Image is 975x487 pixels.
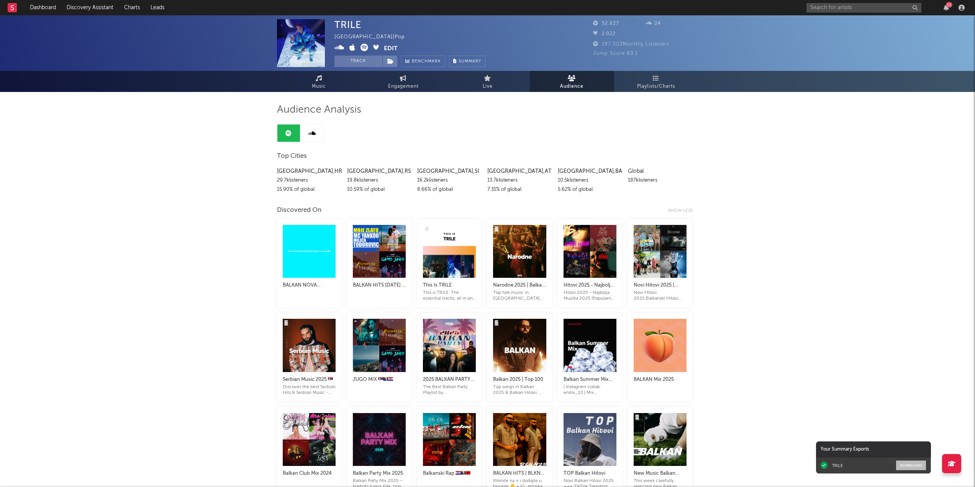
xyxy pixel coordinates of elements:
[487,185,552,194] div: 7.31 % of global
[593,31,616,36] span: 2.022
[423,375,476,384] div: 2025 BALKAN PARTY☀️🔥🏝️
[564,367,616,396] a: Balkan Summer Mix (2025)| Instagram collab: endix_22 | Mix Balkanskih bezvremenskih ljetni hitova...
[487,176,552,185] div: 13.7k listeners
[412,57,441,66] span: Benchmark
[417,176,482,185] div: 16.2k listeners
[816,441,931,457] div: Your Summary Exports
[634,367,687,390] a: BALKAN Mix 2025
[614,71,698,92] a: Playlists/Charts
[493,273,546,302] a: Narodne 2025 | Balkan HitoviTop folk music in [GEOGRAPHIC_DATA] 2025. Najbolji hitovi narodne muz...
[417,167,482,176] div: [GEOGRAPHIC_DATA] , SI
[423,290,476,302] div: This is TRILE. The essential tracks, all in one playlist.
[564,273,616,302] a: Hitovi 2025 - Najbolja Muzika 2025 (Popularne Pesme 2025)Hitovi 2025 - Najbolja Muzika 2025 (Popu...
[347,185,411,194] div: 10.59 % of global
[283,384,336,396] div: Discover the best Serbian Hits & Serbian Music - Balkan Hitovi & Balkan Music for 2025. Currently...
[347,167,411,176] div: [GEOGRAPHIC_DATA] , RS
[283,281,336,290] div: BALKAN NOVA MUZIKA 2025 |
[530,71,614,92] a: Audience
[334,33,414,42] div: [GEOGRAPHIC_DATA] | Pop
[634,290,687,302] div: Novi Hitovi 2025,Balkanski Hitovi 2025,Srpski Hitovi 2025 [GEOGRAPHIC_DATA],[GEOGRAPHIC_DATA] Hit...
[493,290,546,302] div: Top folk music in [GEOGRAPHIC_DATA] 2025. Najbolji hitovi narodne muzike. Balkan Hits & Top Narod...
[634,273,687,302] a: Novi Hitovi 2025 | Balkanski Hitovi 2025Novi Hitovi 2025,Balkanski Hitovi 2025,Srpski Hitovi 2025...
[361,71,446,92] a: Engagement
[558,185,622,194] div: 5.62 % of global
[668,206,698,215] div: Show less
[423,461,476,484] a: Balkanski Rap 🇭🇷🇧🇦🇦🇱
[593,51,638,56] span: Jump Score: 69.1
[493,375,546,384] div: Balkan 2025 | Top 100
[283,461,336,484] a: Balkan Club Mix 2024
[353,375,406,384] div: JUGO MIX 🇷🇸🇧🇦🇭🇷
[564,290,616,302] div: Hitovi 2025 - Najbolja Muzika 2025 (Popularne Pesme 2025)
[423,281,476,290] div: This Is TRILE
[283,367,336,396] a: Serbian Music 2025 🇷🇸Discover the best Serbian Hits & Serbian Music - Balkan Hitovi & Balkan Musi...
[628,167,692,176] div: Global
[283,375,336,384] div: Serbian Music 2025 🇷🇸
[634,281,687,290] div: Novi Hitovi 2025 | Balkanski Hitovi 2025
[646,21,661,26] span: 24
[806,3,921,13] input: Search for artists
[353,367,406,390] a: JUGO MIX 🇷🇸🇧🇦🇭🇷
[401,56,445,67] a: Benchmark
[634,375,687,384] div: BALKAN Mix 2025
[593,21,619,26] span: 52.827
[558,167,622,176] div: [GEOGRAPHIC_DATA] , BA
[493,281,546,290] div: Narodne 2025 | Balkan Hitovi
[564,375,616,384] div: Balkan Summer Mix (2025)
[459,59,481,64] span: Summary
[564,384,616,396] div: | Instagram collab: endix_22 | Mix Balkanskih bezvremenskih ljetni hitova. Best Balkan hits in on...
[417,185,482,194] div: 8.66 % of global
[277,152,307,161] span: Top Cities
[277,185,341,194] div: 15.90 % of global
[353,273,406,296] a: BALKAN HITS [DATE] - [DATE]
[946,2,952,8] div: 13
[384,44,398,53] button: Edit
[283,273,336,296] a: BALKAN NOVA MUZIKA 2025 |
[277,206,321,215] div: Discovered On
[423,367,476,396] a: 2025 BALKAN PARTY☀️🔥🏝️The Best Balkan Party Playlist by [PERSON_NAME]. Get in the mood with these...
[277,105,361,115] span: Audience Analysis
[347,176,411,185] div: 19.8k listeners
[560,82,583,91] span: Audience
[487,167,552,176] div: [GEOGRAPHIC_DATA] , AT
[277,71,361,92] a: Music
[493,384,546,396] div: Top songs in Balkan 2025 & Balkan Hitovi. Currently trending in [GEOGRAPHIC_DATA]. | Instagram - ...
[334,56,382,67] button: Track
[312,82,326,91] span: Music
[493,367,546,396] a: Balkan 2025 | Top 100Top songs in Balkan 2025 & Balkan Hitovi. Currently trending in [GEOGRAPHIC_...
[483,82,493,91] span: Live
[634,469,687,478] div: New Music Balkan 2025 🔥 Balkan Novo
[628,176,692,185] div: 187k listeners
[423,469,476,478] div: Balkanski Rap 🇭🇷🇧🇦🇦🇱
[564,469,616,478] div: TOP Balkan Hitovi
[449,56,485,67] button: Summary
[423,384,476,396] div: The Best Balkan Party Playlist by [PERSON_NAME]. Get in the mood with these hits by [PERSON_NAME]...
[353,469,406,478] div: Balkan Party Mix 2025
[944,5,949,11] button: 13
[832,463,843,468] div: TRILE
[283,469,336,478] div: Balkan Club Mix 2024
[277,167,341,176] div: [GEOGRAPHIC_DATA] , HR
[334,19,361,30] div: TRILE
[493,469,546,478] div: BALKAN HITS | BLKN25 JALA BRAT x [PERSON_NAME], [PERSON_NAME] - EGO
[423,273,476,302] a: This Is TRILEThis is TRILE. The essential tracks, all in one playlist.
[564,281,616,290] div: Hitovi 2025 - Najbolja Muzika 2025 (Popularne Pesme 2025)
[896,461,926,470] button: Download
[558,176,622,185] div: 10.5k listeners
[277,176,341,185] div: 29.7k listeners
[593,42,669,47] span: 187.003 Monthly Listeners
[388,82,419,91] span: Engagement
[446,71,530,92] a: Live
[353,281,406,290] div: BALKAN HITS [DATE] - [DATE]
[637,82,675,91] span: Playlists/Charts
